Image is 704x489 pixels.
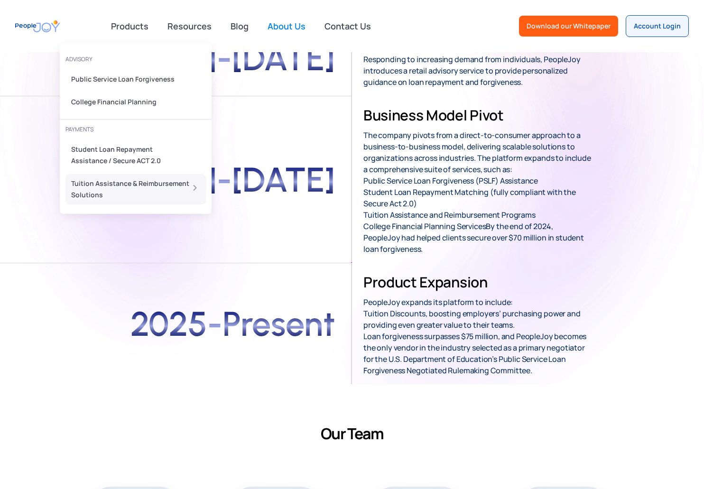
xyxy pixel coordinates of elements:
[626,15,689,37] a: Account Login
[262,16,311,37] a: About Us
[71,144,178,166] div: Student Loan Repayment Assistance / Secure ACT 2.0
[65,140,206,170] a: Student Loan Repayment Assistance / Secure ACT 2.0
[65,92,206,111] a: College Financial Planning
[321,422,383,445] h2: Our Team
[65,174,206,204] a: Tuition Assistance & Reimbursement Solutions
[71,178,195,201] div: Tuition Assistance & Reimbursement Solutions
[71,96,195,108] div: College Financial Planning
[634,21,681,31] div: Account Login
[105,17,154,36] div: Products
[15,16,60,37] a: home
[363,54,591,88] p: Responding to increasing demand from individuals, PeopleJoy introduces a retail advisory service ...
[363,273,488,292] h3: Product Expansion
[65,53,206,66] div: advisory
[65,70,206,89] a: Public Service Loan Forgiveness
[319,16,377,37] a: Contact Us
[60,36,212,214] nav: Products
[519,16,618,37] a: Download our Whitepaper
[363,296,591,376] p: PeopleJoy expands its platform to include: Tuition Discounts, boosting employers’ purchasing powe...
[363,106,504,125] h3: Business Model Pivot
[162,16,217,37] a: Resources
[65,123,206,136] div: PAYMENTS
[363,129,591,255] p: The company pivots from a direct-to-consumer approach to a business-to-business model, delivering...
[527,21,611,31] div: Download our Whitepaper
[225,16,254,37] a: Blog
[71,74,195,85] div: Public Service Loan Forgiveness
